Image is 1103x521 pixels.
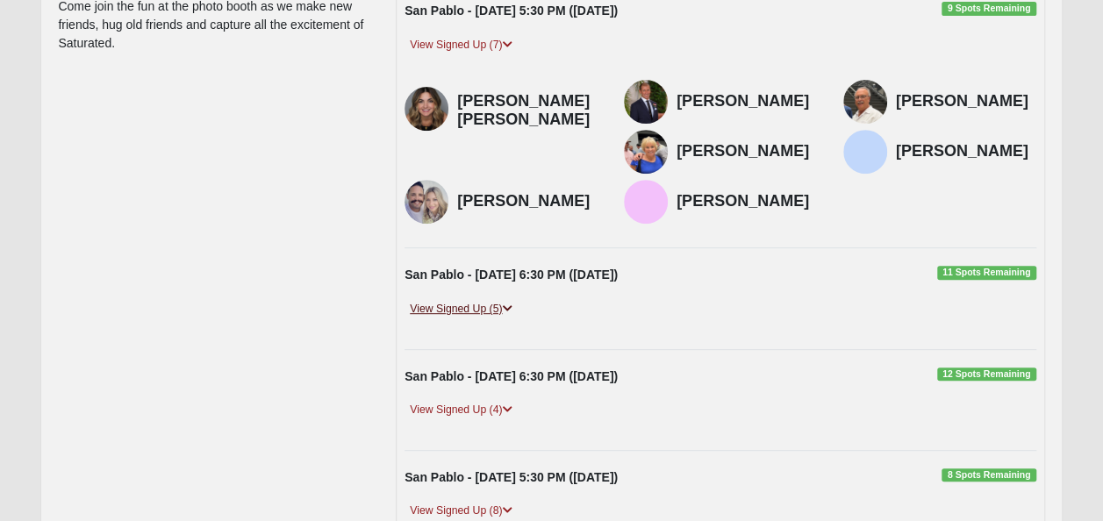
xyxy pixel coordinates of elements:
[405,87,448,131] img: Carrie Fox Vincent
[677,142,817,161] h4: [PERSON_NAME]
[405,502,517,520] a: View Signed Up (8)
[843,80,887,124] img: Don Tracy
[405,369,618,383] strong: San Pablo - [DATE] 6:30 PM ([DATE])
[457,192,598,211] h4: [PERSON_NAME]
[677,92,817,111] h4: [PERSON_NAME]
[937,368,1036,382] span: 12 Spots Remaining
[896,92,1036,111] h4: [PERSON_NAME]
[405,300,517,318] a: View Signed Up (5)
[405,36,517,54] a: View Signed Up (7)
[942,2,1035,16] span: 9 Spots Remaining
[405,4,618,18] strong: San Pablo - [DATE] 5:30 PM ([DATE])
[624,130,668,174] img: Anne Tracy
[624,180,668,224] img: Donni Welch-Rawls
[405,470,618,484] strong: San Pablo - [DATE] 5:30 PM ([DATE])
[843,130,887,174] img: Robin Witherite
[937,266,1036,280] span: 11 Spots Remaining
[896,142,1036,161] h4: [PERSON_NAME]
[405,180,448,224] img: Alex Gonzalez
[942,468,1035,482] span: 8 Spots Remaining
[405,268,618,282] strong: San Pablo - [DATE] 6:30 PM ([DATE])
[457,92,598,130] h4: [PERSON_NAME] [PERSON_NAME]
[624,80,668,124] img: Tyler Vincent
[677,192,817,211] h4: [PERSON_NAME]
[405,401,517,419] a: View Signed Up (4)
